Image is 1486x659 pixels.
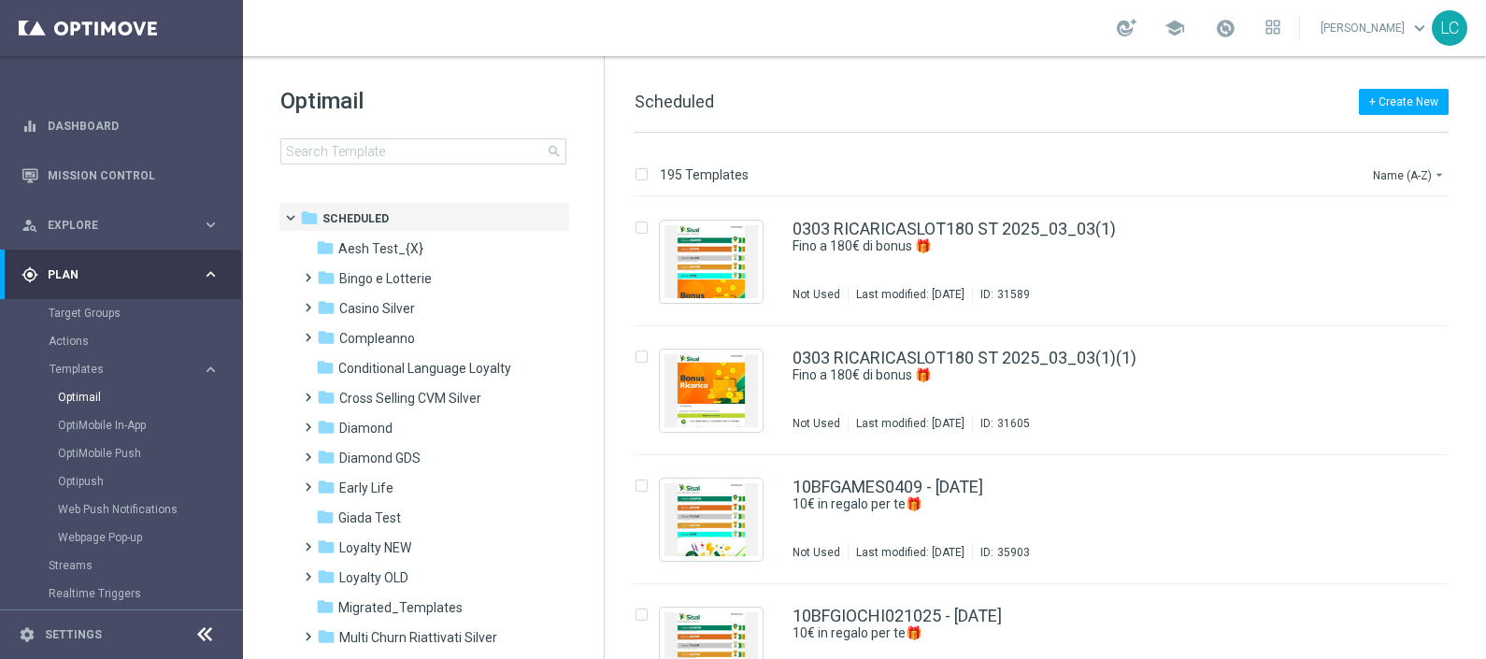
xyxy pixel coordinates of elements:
button: Name (A-Z)arrow_drop_down [1371,164,1449,186]
i: settings [19,626,36,643]
a: Webpage Pop-up [58,530,194,545]
i: folder [316,597,335,616]
span: Explore [48,220,202,231]
div: Mission Control [21,150,220,200]
div: LC [1432,10,1467,46]
span: Plan [48,269,202,280]
div: Last modified: [DATE] [849,545,972,560]
div: Not Used [793,545,840,560]
i: folder [317,268,336,287]
i: folder [316,358,335,377]
img: 35903.jpeg [664,483,758,556]
a: Streams [49,558,194,573]
span: Diamond [339,420,393,437]
div: Target Groups [49,299,241,327]
a: 10€ in regalo per te🎁 [793,624,1325,642]
button: equalizer Dashboard [21,119,221,134]
button: Mission Control [21,168,221,183]
div: 31605 [997,416,1030,431]
a: Optipush [58,474,194,489]
span: school [1165,18,1185,38]
button: gps_fixed Plan keyboard_arrow_right [21,267,221,282]
i: keyboard_arrow_right [202,216,220,234]
i: folder [317,418,336,437]
a: Actions [49,334,194,349]
a: 0303 RICARICASLOT180 ST 2025_03_03(1)(1) [793,350,1136,366]
a: Optimail [58,390,194,405]
a: Dashboard [48,101,220,150]
a: Fino a 180€ di bonus 🎁​ [793,237,1325,255]
span: search [547,144,562,159]
a: OptiMobile Push [58,446,194,461]
span: Multi Churn Riattivati Silver [339,629,497,646]
span: keyboard_arrow_down [1409,18,1430,38]
span: Compleanno [339,330,415,347]
a: Web Push Notifications [58,502,194,517]
i: folder [317,448,336,466]
i: folder [317,567,336,586]
i: folder [317,298,336,317]
div: Plan [21,266,202,283]
div: 31589 [997,287,1030,302]
span: Scheduled [635,92,714,111]
div: ID: [972,287,1030,302]
a: Settings [45,629,102,640]
span: Cross Selling CVM Silver [339,390,481,407]
div: 10€ in regalo per te🎁 [793,624,1368,642]
a: 10BFGIOCHI021025 - [DATE] [793,608,1002,624]
button: Templates keyboard_arrow_right [49,362,221,377]
div: Actions [49,327,241,355]
div: 35903 [997,545,1030,560]
div: person_search Explore keyboard_arrow_right [21,218,221,233]
span: Bingo e Lotterie [339,270,432,287]
div: Not Used [793,287,840,302]
img: 31605.jpeg [664,354,758,427]
a: 10BFGAMES0409 - [DATE] [793,479,983,495]
i: folder [316,238,335,257]
span: Scheduled [322,210,389,227]
button: + Create New [1359,89,1449,115]
a: 0303 RICARICASLOT180 ST 2025_03_03(1) [793,221,1116,237]
div: Optipush [58,467,241,495]
a: Fino a 180€ di bonus 🎁​ [793,366,1325,384]
div: Templates [49,355,241,552]
div: Press SPACE to select this row. [616,326,1482,455]
a: Mission Control [48,150,220,200]
i: folder [317,328,336,347]
i: folder [300,208,319,227]
div: Press SPACE to select this row. [616,197,1482,326]
a: [PERSON_NAME]keyboard_arrow_down [1319,14,1432,42]
div: Web Push Notifications [58,495,241,523]
span: Loyalty NEW [339,539,411,556]
a: OptiMobile In-App [58,418,194,433]
div: Last modified: [DATE] [849,416,972,431]
i: arrow_drop_down [1432,167,1447,182]
a: 10€ in regalo per te🎁 [793,495,1325,513]
div: ID: [972,416,1030,431]
i: equalizer [21,118,38,135]
a: Target Groups [49,306,194,321]
i: folder [317,388,336,407]
div: Optimail [58,383,241,411]
p: 195 Templates [660,166,749,183]
input: Search Template [280,138,566,165]
div: Dashboard [21,101,220,150]
div: Webpage Pop-up [58,523,241,552]
span: Migrated_Templates [338,599,463,616]
i: gps_fixed [21,266,38,283]
div: 10€ in regalo per te🎁 [793,495,1368,513]
i: folder [317,537,336,556]
i: folder [317,627,336,646]
span: Giada Test [338,509,401,526]
div: Press SPACE to select this row. [616,455,1482,584]
a: Realtime Triggers [49,586,194,601]
div: Not Used [793,416,840,431]
span: Early Life [339,480,393,496]
i: folder [316,508,335,526]
span: Conditional Language Loyalty [338,360,511,377]
div: Explore [21,217,202,234]
div: OptiMobile In-App [58,411,241,439]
